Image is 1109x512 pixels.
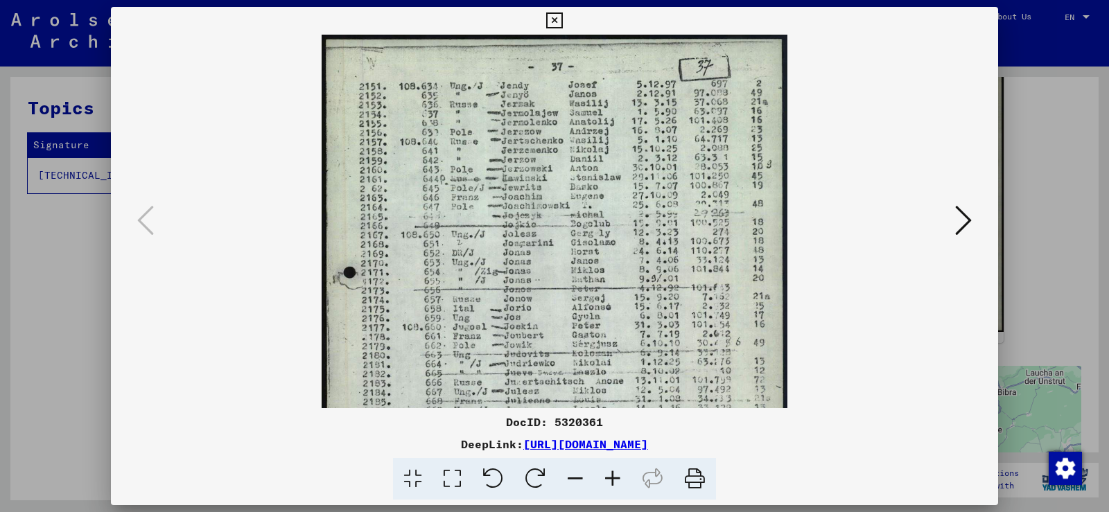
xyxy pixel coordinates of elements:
[1048,451,1081,484] div: Change consent
[1049,452,1082,485] img: Change consent
[111,436,998,452] div: DeepLink:
[111,414,998,430] div: DocID: 5320361
[523,437,648,451] a: [URL][DOMAIN_NAME]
